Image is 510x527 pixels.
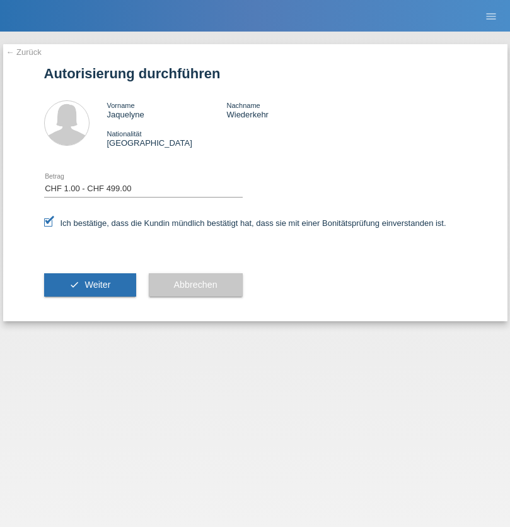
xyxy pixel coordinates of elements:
[478,12,504,20] a: menu
[44,273,136,297] button: check Weiter
[84,280,110,290] span: Weiter
[174,280,217,290] span: Abbrechen
[107,102,135,109] span: Vorname
[107,100,227,119] div: Jaquelyne
[107,129,227,148] div: [GEOGRAPHIC_DATA]
[44,66,467,81] h1: Autorisierung durchführen
[149,273,243,297] button: Abbrechen
[6,47,42,57] a: ← Zurück
[485,10,497,23] i: menu
[226,102,260,109] span: Nachname
[44,218,446,228] label: Ich bestätige, dass die Kundin mündlich bestätigt hat, dass sie mit einer Bonitätsprüfung einvers...
[69,280,79,290] i: check
[226,100,346,119] div: Wiederkehr
[107,130,142,138] span: Nationalität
